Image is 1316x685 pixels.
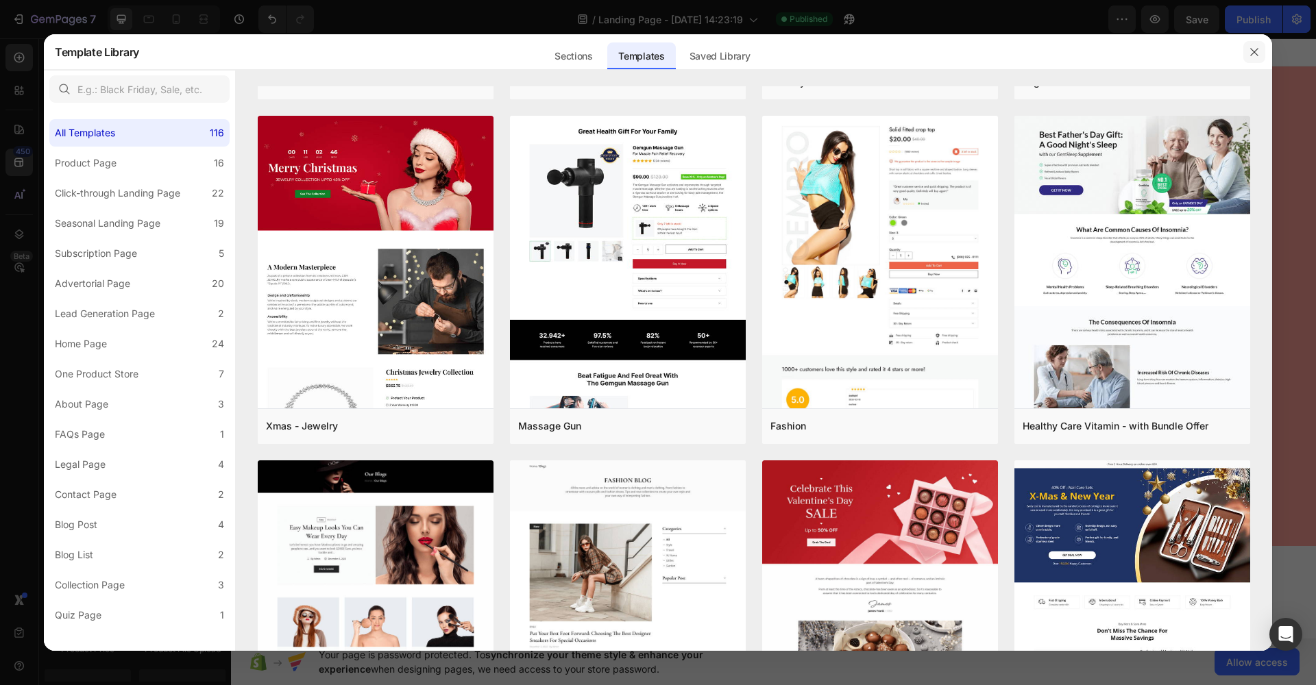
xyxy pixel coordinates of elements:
div: All Templates [55,125,115,141]
div: Collection Page [55,577,125,593]
div: 24 [212,336,224,352]
div: Advertorial Page [55,275,130,292]
div: 3 [218,577,224,593]
div: 16 [214,155,224,171]
div: 3 [218,396,224,412]
div: 20 [212,275,224,292]
div: 1 [220,426,224,443]
div: Healthy Care Vitamin - with Bundle Offer [1023,418,1208,434]
p: Valentine’s Day [92,136,531,314]
div: Click-through Landing Page [55,185,180,201]
div: Legal Page [55,456,106,473]
h2: Template Library [55,34,139,70]
div: 4 [218,516,224,533]
div: One Product Store [55,366,138,382]
div: 2 [218,486,224,503]
div: 4 [218,456,224,473]
div: Templates [607,42,675,70]
div: FAQs Page [55,426,105,443]
div: Quiz Page [55,607,101,623]
div: 5 [219,245,224,262]
input: E.g.: Black Friday, Sale, etc. [49,75,230,103]
div: Saved Library [679,42,761,70]
div: Fashion [770,418,806,434]
div: Home Page [55,336,107,352]
a: Get It Now [254,392,368,428]
div: 116 [210,125,224,141]
img: Alt Image [554,68,995,468]
div: Get It Now [280,401,342,419]
p: UP TO 50% ON PERFECT GIFT [92,328,531,358]
div: 2 [218,306,224,322]
div: 7 [219,366,224,382]
div: Xmas - Jewelry [266,418,338,434]
div: About Page [55,396,108,412]
div: Subscription Page [55,245,137,262]
div: Seasonal Landing Page [55,215,160,232]
div: Blog List [55,547,93,563]
p: ROSE TEDDY BEAR [92,109,531,134]
div: Product Page [55,155,117,171]
div: 2 [218,547,224,563]
div: Open Intercom Messenger [1269,618,1302,651]
div: Massage Gun [518,418,581,434]
div: Blog Post [55,516,97,533]
div: Contact Page [55,486,117,503]
div: 22 [212,185,224,201]
div: Lead Generation Page [55,306,155,322]
div: 1 [220,607,224,623]
div: Sections [544,42,603,70]
div: 19 [214,215,224,232]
